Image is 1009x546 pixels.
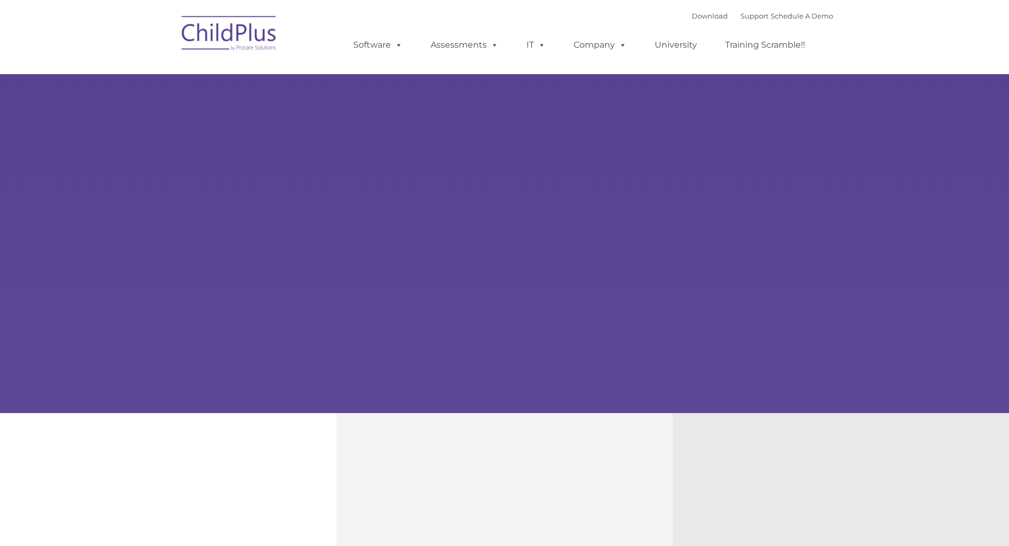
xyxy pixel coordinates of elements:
a: Company [563,34,637,56]
a: Download [692,12,728,20]
font: | [692,12,833,20]
a: Schedule A Demo [771,12,833,20]
a: Software [343,34,413,56]
a: Assessments [420,34,509,56]
a: Support [740,12,769,20]
a: University [644,34,708,56]
a: IT [516,34,556,56]
a: Training Scramble!! [715,34,816,56]
img: ChildPlus by Procare Solutions [176,8,282,61]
